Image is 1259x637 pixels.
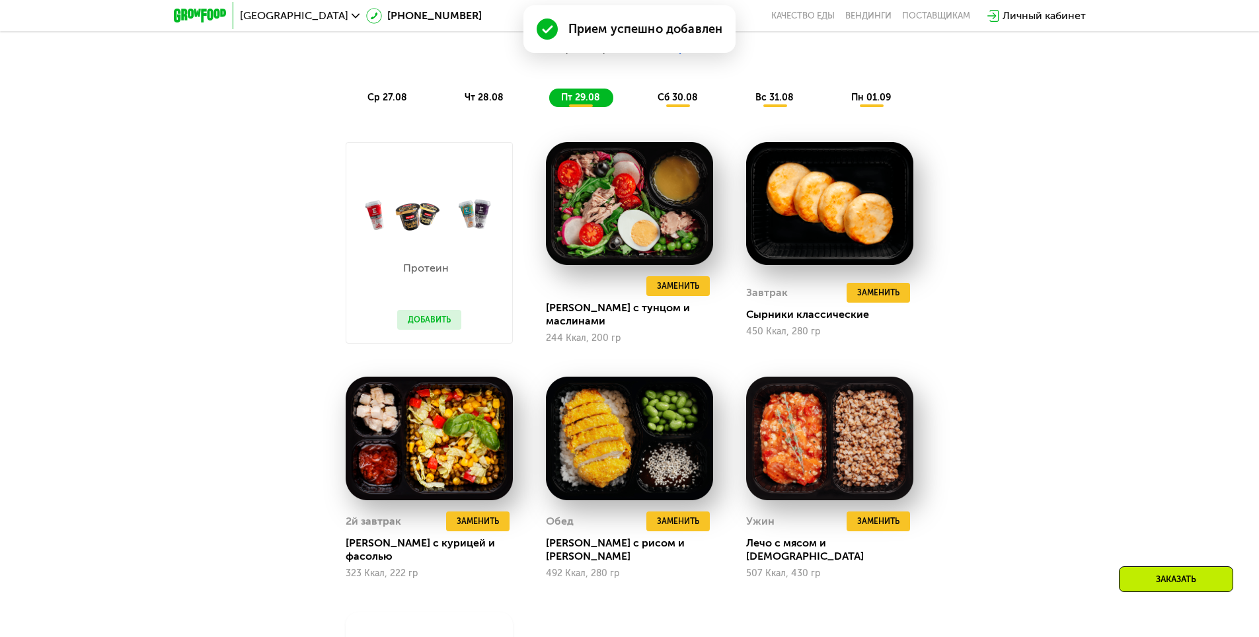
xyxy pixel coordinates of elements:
span: [GEOGRAPHIC_DATA] [240,11,348,21]
div: 244 Ккал, 200 гр [546,333,713,344]
span: сб 30.08 [658,92,698,103]
a: Качество еды [771,11,835,21]
div: [PERSON_NAME] с курицей и фасолью [346,537,523,563]
div: 2й завтрак [346,511,401,531]
div: Лечо с мясом и [DEMOGRAPHIC_DATA] [746,537,924,563]
button: Заменить [446,511,510,531]
span: Заменить [857,286,899,299]
div: Заказать [1119,566,1233,592]
div: Ужин [746,511,775,531]
a: Вендинги [845,11,892,21]
div: Обед [546,511,574,531]
div: поставщикам [902,11,970,21]
button: Заменить [847,511,910,531]
div: 492 Ккал, 280 гр [546,568,713,579]
a: [PHONE_NUMBER] [366,8,482,24]
button: Заменить [847,283,910,303]
button: Добавить [397,310,461,330]
span: вс 31.08 [755,92,794,103]
span: Заменить [857,515,899,528]
button: Заменить [646,511,710,531]
button: Заменить [646,276,710,296]
span: Заменить [657,515,699,528]
span: Настроен 1 прием (+593 ₽) [544,44,662,54]
span: пн 01.09 [851,92,891,103]
div: 323 Ккал, 222 гр [346,568,513,579]
span: Заменить [657,280,699,293]
span: ср 27.08 [367,92,407,103]
img: Success [537,19,558,40]
span: пт 29.08 [561,92,600,103]
div: Завтрак [746,283,788,303]
p: Протеин [397,263,455,274]
span: чт 28.08 [465,92,504,103]
span: Заменить [457,515,499,528]
div: 450 Ккал, 280 гр [746,326,913,337]
div: Прием успешно добавлен [568,21,722,37]
div: [PERSON_NAME] с рисом и [PERSON_NAME] [546,537,724,563]
div: [PERSON_NAME] с тунцом и маслинами [546,301,724,328]
div: 507 Ккал, 430 гр [746,568,913,579]
div: Личный кабинет [1003,8,1086,24]
div: Сырники классические [746,308,924,321]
